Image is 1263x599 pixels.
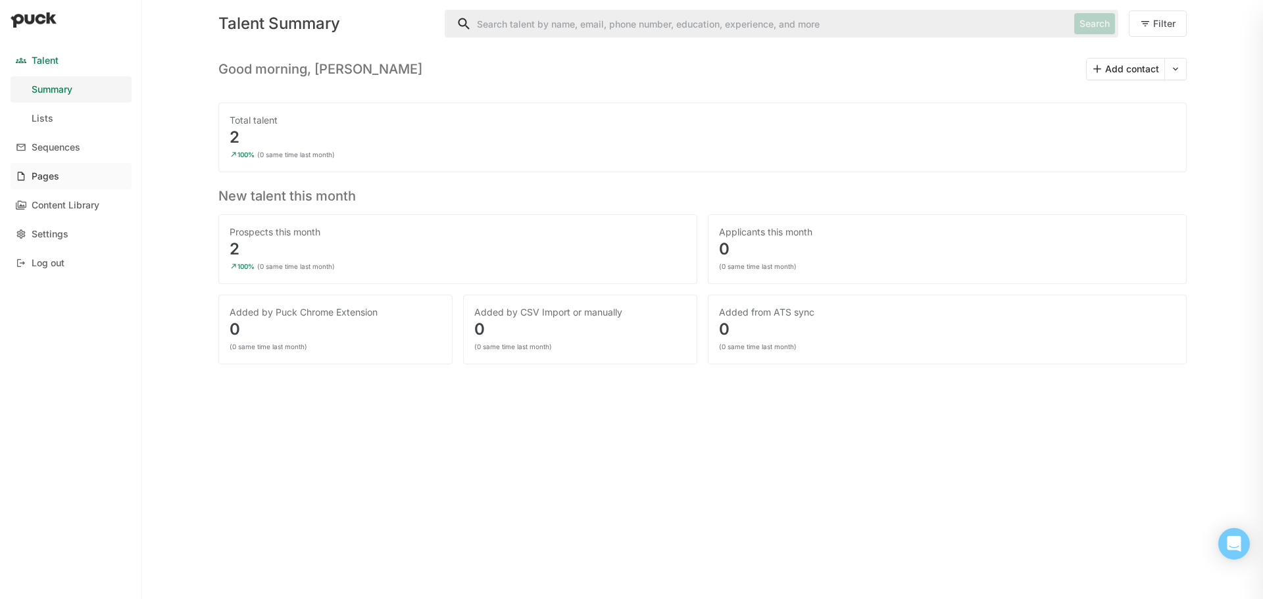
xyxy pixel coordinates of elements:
[237,262,255,270] div: 100%
[218,61,422,77] h3: Good morning, [PERSON_NAME]
[32,258,64,269] div: Log out
[230,226,686,239] div: Prospects this month
[230,114,1176,127] div: Total talent
[474,343,552,350] div: (0 same time last month)
[719,226,1176,239] div: Applicants this month
[32,142,80,153] div: Sequences
[230,322,441,337] div: 0
[230,343,307,350] div: (0 same time last month)
[719,343,797,350] div: (0 same time last month)
[719,262,797,270] div: (0 same time last month)
[32,229,68,240] div: Settings
[32,55,59,66] div: Talent
[230,130,1176,145] div: 2
[1087,59,1164,80] button: Add contact
[11,221,132,247] a: Settings
[230,306,441,319] div: Added by Puck Chrome Extension
[11,134,132,160] a: Sequences
[11,47,132,74] a: Talent
[1129,11,1187,37] button: Filter
[474,306,686,319] div: Added by CSV Import or manually
[32,200,99,211] div: Content Library
[445,11,1069,37] input: Search
[218,183,1187,204] h3: New talent this month
[32,171,59,182] div: Pages
[1218,528,1250,560] div: Open Intercom Messenger
[32,84,72,95] div: Summary
[237,151,255,158] div: 100%
[11,163,132,189] a: Pages
[230,241,686,257] div: 2
[32,113,53,124] div: Lists
[257,262,335,270] div: (0 same time last month)
[11,192,132,218] a: Content Library
[11,76,132,103] a: Summary
[474,322,686,337] div: 0
[11,105,132,132] a: Lists
[719,306,1176,319] div: Added from ATS sync
[257,151,335,158] div: (0 same time last month)
[719,322,1176,337] div: 0
[218,16,434,32] div: Talent Summary
[719,241,1176,257] div: 0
